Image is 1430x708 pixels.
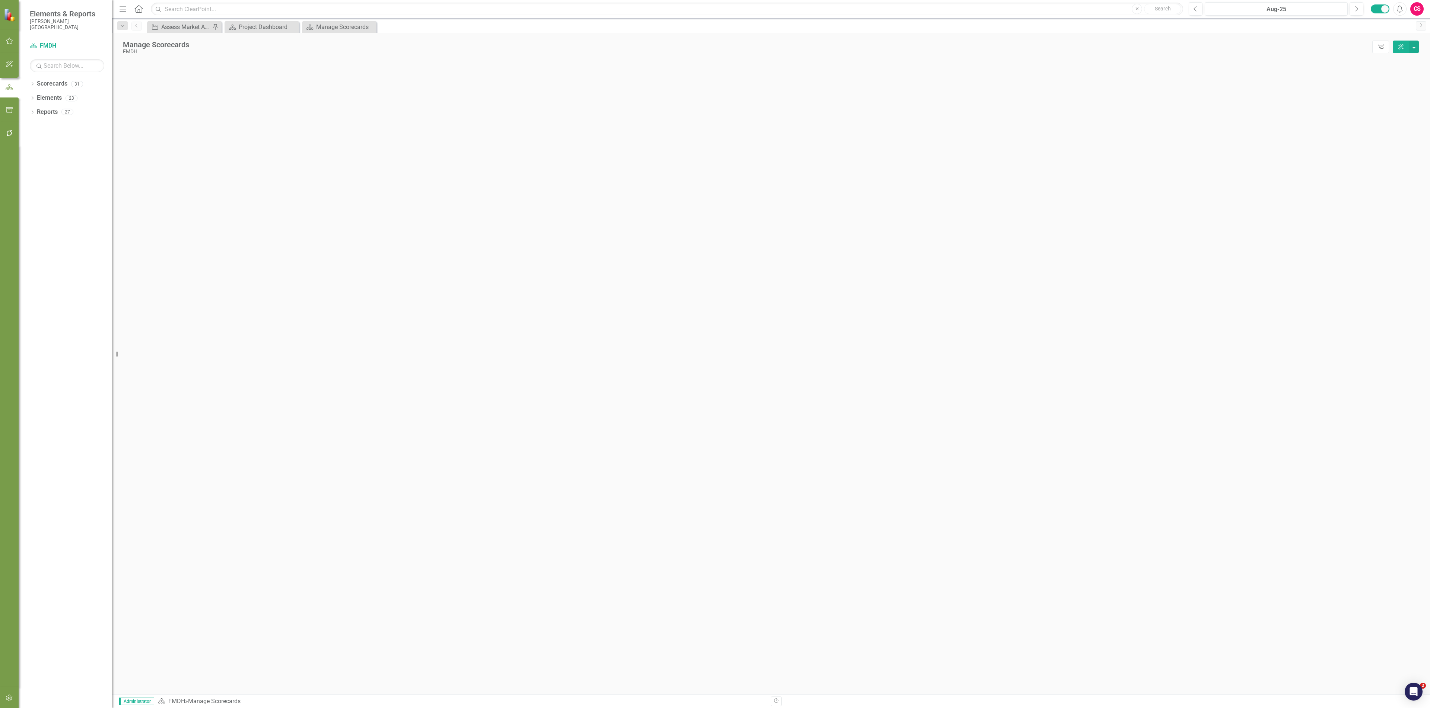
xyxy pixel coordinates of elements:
input: Search Below... [30,59,104,72]
a: Manage Scorecards [304,22,375,32]
small: [PERSON_NAME][GEOGRAPHIC_DATA] [30,18,104,31]
div: Manage Scorecards [316,22,375,32]
span: Administrator [119,698,154,705]
div: 31 [71,81,83,87]
a: FMDH [30,42,104,50]
a: FMDH [168,698,185,705]
a: Reports [37,108,58,116]
div: 27 [61,109,73,115]
div: Assess Market Awareness of Current Services [161,22,210,32]
img: ClearPoint Strategy [4,9,17,22]
div: FMDH [123,49,1369,54]
div: » Manage Scorecards [158,697,765,706]
div: Open Intercom Messenger [1405,683,1423,701]
span: 2 [1420,683,1426,689]
span: Search [1155,6,1171,12]
a: Elements [37,94,62,102]
div: Aug-25 [1207,5,1345,14]
input: Search ClearPoint... [151,3,1183,16]
button: Search [1144,4,1181,14]
a: Scorecards [37,80,67,88]
span: Elements & Reports [30,9,104,18]
button: Aug-25 [1205,2,1348,16]
button: CS [1410,2,1424,16]
div: Manage Scorecards [123,41,1369,49]
div: Project Dashboard [239,22,297,32]
a: Project Dashboard [226,22,297,32]
a: Assess Market Awareness of Current Services [149,22,210,32]
div: 23 [66,95,77,101]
